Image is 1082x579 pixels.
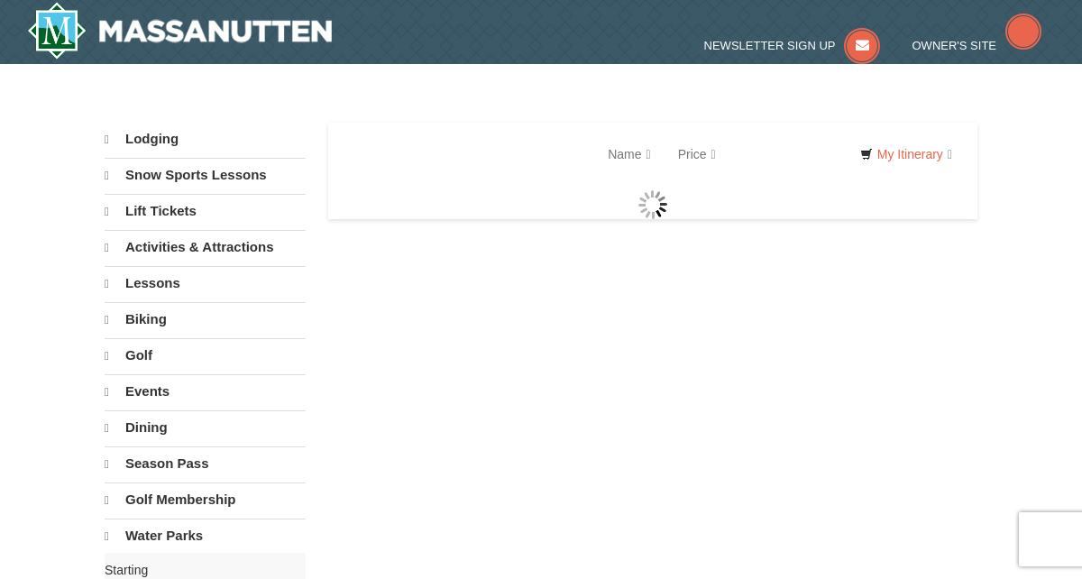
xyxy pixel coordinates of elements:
[105,561,292,579] label: Starting
[105,123,306,156] a: Lodging
[665,136,729,172] a: Price
[704,39,836,52] span: Newsletter Sign Up
[105,410,306,445] a: Dining
[105,519,306,553] a: Water Parks
[27,2,332,60] a: Massanutten Resort
[912,39,997,52] span: Owner's Site
[638,190,667,219] img: wait gif
[848,141,964,168] a: My Itinerary
[105,446,306,481] a: Season Pass
[105,266,306,300] a: Lessons
[105,374,306,409] a: Events
[105,338,306,372] a: Golf
[704,39,881,52] a: Newsletter Sign Up
[105,230,306,264] a: Activities & Attractions
[105,482,306,517] a: Golf Membership
[105,194,306,228] a: Lift Tickets
[27,2,332,60] img: Massanutten Resort Logo
[912,39,1042,52] a: Owner's Site
[105,158,306,192] a: Snow Sports Lessons
[105,302,306,336] a: Biking
[594,136,664,172] a: Name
